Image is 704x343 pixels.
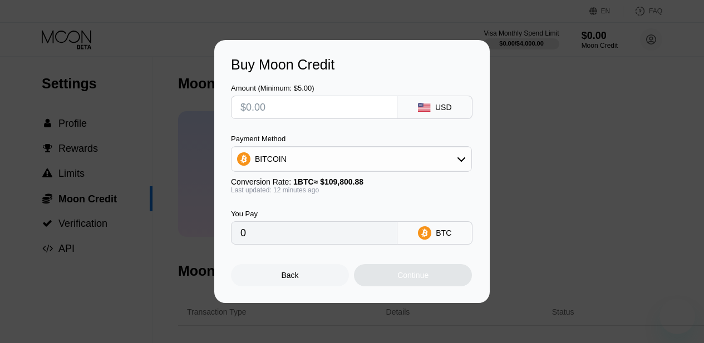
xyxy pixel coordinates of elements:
div: Payment Method [231,135,472,143]
div: BITCOIN [232,148,471,170]
iframe: Button to launch messaging window [659,299,695,334]
div: Back [282,271,299,280]
input: $0.00 [240,96,388,118]
div: Back [231,264,349,286]
div: USD [435,103,452,112]
div: Last updated: 12 minutes ago [231,186,472,194]
div: Buy Moon Credit [231,57,473,73]
div: BTC [436,228,451,237]
div: Amount (Minimum: $5.00) [231,84,397,92]
div: You Pay [231,210,397,218]
div: BITCOIN [255,155,287,163]
div: Conversion Rate: [231,177,472,186]
span: 1 BTC ≈ $109,800.88 [293,177,363,186]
